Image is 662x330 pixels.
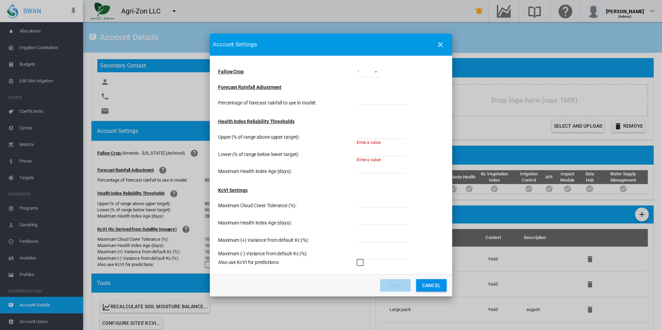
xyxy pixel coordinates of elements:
[416,279,447,292] button: Cancel
[218,118,295,125] div: Health Index Reliability Thresholds
[218,250,357,257] div: Maximum (-) Variance from default Kc (%):
[218,237,357,244] div: Maximum (+) Variance from default Kc (%):
[218,168,357,175] div: Maximum Health Index Age (days):
[218,100,357,107] div: Percentage of forecast rainfall to use in model:
[213,40,257,49] span: Account Settings
[218,84,281,91] div: Forecast Rainfall Adjustment
[436,40,445,49] md-icon: icon-close
[357,156,382,162] span: Enter a value
[218,259,357,266] div: Also use KcVI for predictions:
[218,202,357,209] div: Maximum Cloud Cover Tolerance (%):
[218,151,357,158] div: Lower (% of range below lower target):
[218,220,357,227] div: Maximum Health Index Age (days):
[210,34,452,296] md-dialog: Fallow Crop ...
[218,68,357,75] label: Fallow Crop
[218,187,248,194] div: KcVI Settings
[380,279,411,292] button: Save
[433,38,447,52] button: icon-close
[218,134,357,141] div: Upper (% of range above upper target):
[357,138,382,145] span: Enter a value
